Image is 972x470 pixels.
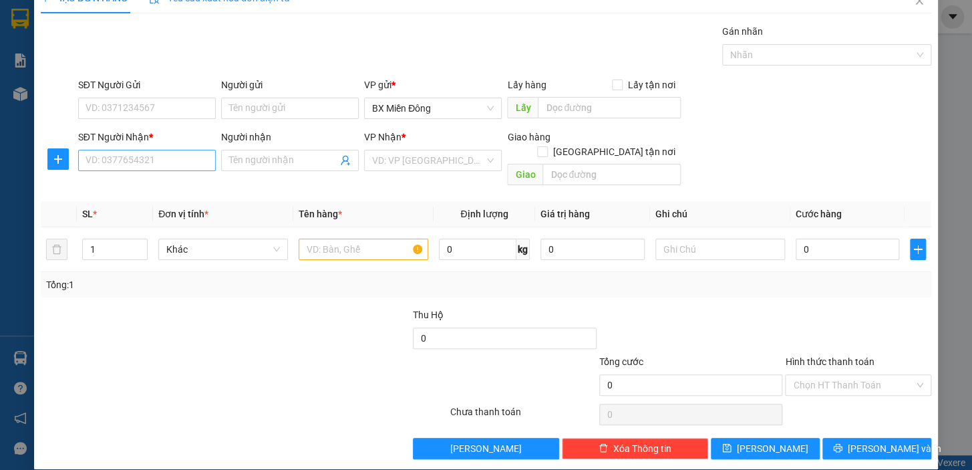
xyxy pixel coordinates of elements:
[910,239,926,260] button: plus
[114,13,146,27] span: Nhận:
[796,209,842,219] span: Cước hàng
[11,60,105,78] div: 0934355933
[822,438,931,459] button: printer[PERSON_NAME] và In
[507,164,542,185] span: Giao
[833,443,842,454] span: printer
[737,441,808,456] span: [PERSON_NAME]
[166,239,280,259] span: Khác
[785,356,874,367] label: Hình thức thanh toán
[599,443,608,454] span: delete
[221,78,359,92] div: Người gửi
[460,209,508,219] span: Định lượng
[112,86,223,105] div: 40.000
[542,164,681,185] input: Dọc đường
[450,441,522,456] span: [PERSON_NAME]
[46,277,376,292] div: Tổng: 1
[711,438,820,459] button: save[PERSON_NAME]
[722,26,763,37] label: Gán nhãn
[538,97,681,118] input: Dọc đường
[449,404,598,428] div: Chưa thanh toán
[650,201,790,227] th: Ghi chú
[46,239,67,260] button: delete
[221,130,359,144] div: Người nhận
[78,78,216,92] div: SĐT Người Gửi
[507,97,538,118] span: Lấy
[599,356,643,367] span: Tổng cước
[507,80,546,90] span: Lấy hàng
[112,90,131,104] span: CC :
[82,209,93,219] span: SL
[540,209,590,219] span: Giá trị hàng
[911,244,925,255] span: plus
[78,130,216,144] div: SĐT Người Nhận
[11,43,105,60] div: LINH
[623,78,681,92] span: Lấy tận nơi
[364,132,401,142] span: VP Nhận
[507,132,550,142] span: Giao hàng
[848,441,941,456] span: [PERSON_NAME] và In
[364,78,502,92] div: VP gửi
[613,441,671,456] span: Xóa Thông tin
[655,239,785,260] input: Ghi Chú
[722,443,732,454] span: save
[114,43,222,60] div: ĐÔNG
[372,98,494,118] span: BX Miền Đông
[562,438,708,459] button: deleteXóa Thông tin
[516,239,530,260] span: kg
[413,438,559,459] button: [PERSON_NAME]
[114,60,222,78] div: 0779553123
[299,239,428,260] input: VD: Bàn, Ghế
[114,11,222,43] div: BX [PERSON_NAME]
[48,154,68,164] span: plus
[11,13,32,27] span: Gửi:
[540,239,645,260] input: 0
[548,144,681,159] span: [GEOGRAPHIC_DATA] tận nơi
[11,11,105,43] div: BX Miền Đông
[413,310,444,320] span: Thu Hộ
[299,209,342,219] span: Tên hàng
[47,148,69,170] button: plus
[340,155,351,166] span: user-add
[158,209,208,219] span: Đơn vị tính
